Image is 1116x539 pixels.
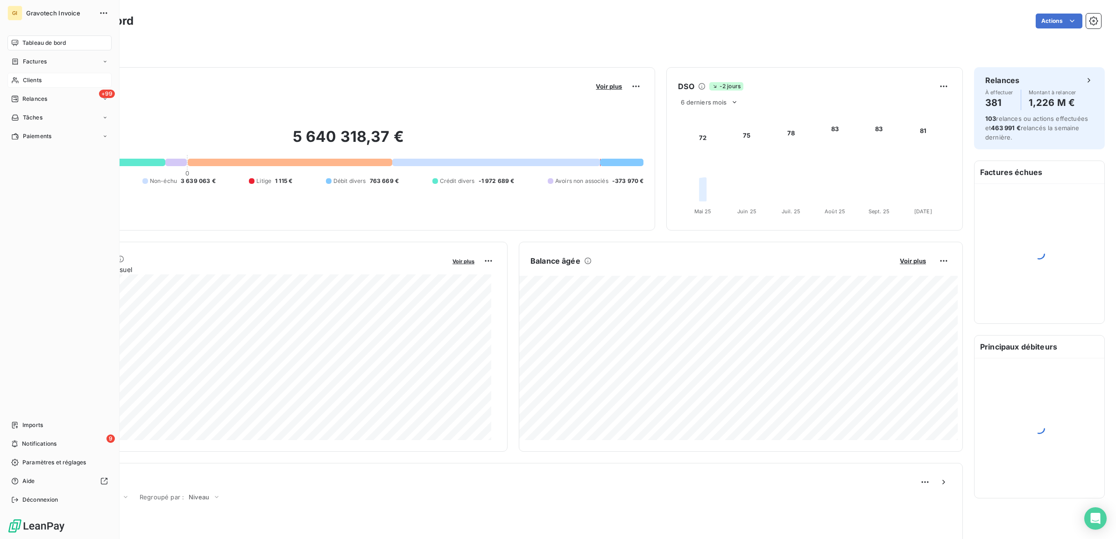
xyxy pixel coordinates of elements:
h6: DSO [678,81,694,92]
h4: 381 [985,95,1013,110]
tspan: Août 25 [825,208,845,215]
span: Chiffre d'affaires mensuel [53,265,446,274]
button: Voir plus [450,257,477,265]
button: Actions [1036,14,1082,28]
span: Paiements [23,132,51,140]
span: Factures [23,57,47,66]
span: Débit divers [333,177,366,185]
h6: Factures échues [975,161,1104,183]
a: Aide [7,474,112,489]
span: 6 derniers mois [681,98,727,106]
span: Niveau [189,493,209,501]
div: GI [7,6,22,21]
span: Voir plus [452,258,474,265]
span: 1 115 € [275,177,292,185]
span: Paramètres et réglages [22,458,86,467]
span: -373 970 € [612,177,644,185]
span: 463 991 € [991,124,1020,132]
span: 9 [106,434,115,443]
span: 3 639 063 € [181,177,216,185]
span: Crédit divers [440,177,475,185]
button: Voir plus [897,257,929,265]
span: Clients [23,76,42,84]
tspan: Sept. 25 [869,208,890,215]
span: Voir plus [596,83,622,90]
span: 0 [185,169,189,177]
span: Avoirs non associés [555,177,608,185]
h6: Relances [985,75,1019,86]
span: +99 [99,90,115,98]
button: Voir plus [593,82,625,91]
span: Non-échu [150,177,177,185]
span: Gravotech Invoice [26,9,93,17]
span: Déconnexion [22,496,58,504]
span: 763 669 € [370,177,399,185]
span: Notifications [22,440,57,448]
tspan: Mai 25 [694,208,712,215]
span: Montant à relancer [1029,90,1076,95]
span: Tâches [23,113,42,122]
span: relances ou actions effectuées et relancés la semaine dernière. [985,115,1088,141]
h6: Balance âgée [530,255,580,266]
span: Relances [22,95,47,103]
tspan: Juin 25 [737,208,756,215]
img: Logo LeanPay [7,518,65,533]
div: Open Intercom Messenger [1084,507,1107,530]
span: Voir plus [900,257,926,265]
span: -1 972 689 € [479,177,515,185]
span: Litige [256,177,271,185]
h4: 1,226 M € [1029,95,1076,110]
span: 103 [985,115,996,122]
span: À effectuer [985,90,1013,95]
h2: 5 640 318,37 € [53,127,643,155]
span: Aide [22,477,35,485]
h6: Principaux débiteurs [975,336,1104,358]
span: Imports [22,421,43,429]
span: Regroupé par : [140,493,184,501]
span: -2 jours [709,82,743,91]
span: Tableau de bord [22,39,66,47]
tspan: Juil. 25 [782,208,800,215]
tspan: [DATE] [914,208,932,215]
